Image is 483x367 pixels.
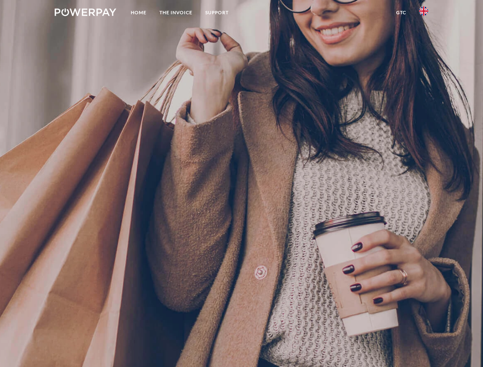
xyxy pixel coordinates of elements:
[55,8,116,16] img: logo-powerpay-white.svg
[153,6,199,19] a: THE INVOICE
[419,6,428,16] img: en
[124,6,153,19] a: Home
[199,6,235,19] a: Support
[390,6,413,19] a: GTC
